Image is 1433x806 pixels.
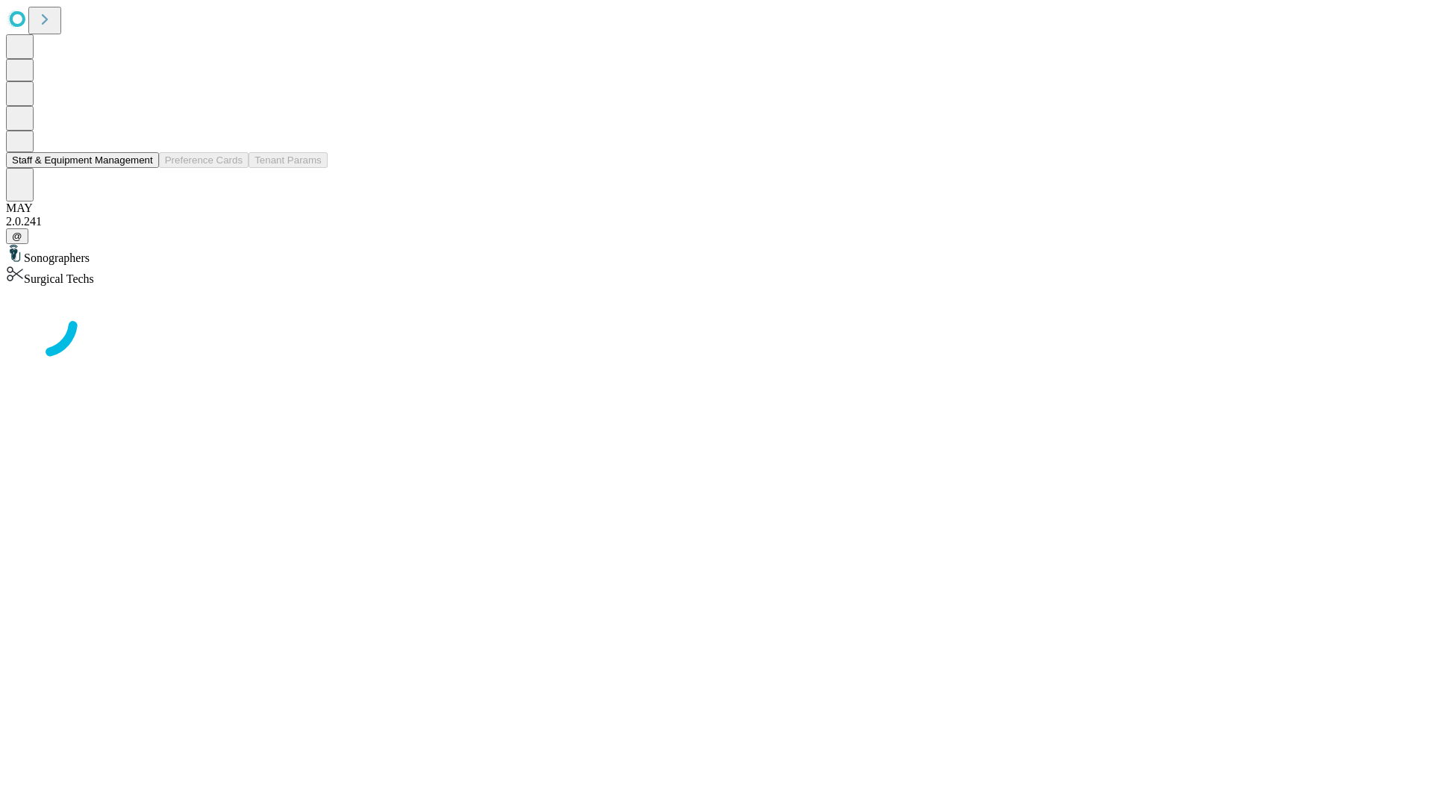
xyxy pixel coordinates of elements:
[6,244,1427,265] div: Sonographers
[249,152,328,168] button: Tenant Params
[159,152,249,168] button: Preference Cards
[6,215,1427,228] div: 2.0.241
[6,152,159,168] button: Staff & Equipment Management
[6,228,28,244] button: @
[6,265,1427,286] div: Surgical Techs
[12,231,22,242] span: @
[6,201,1427,215] div: MAY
